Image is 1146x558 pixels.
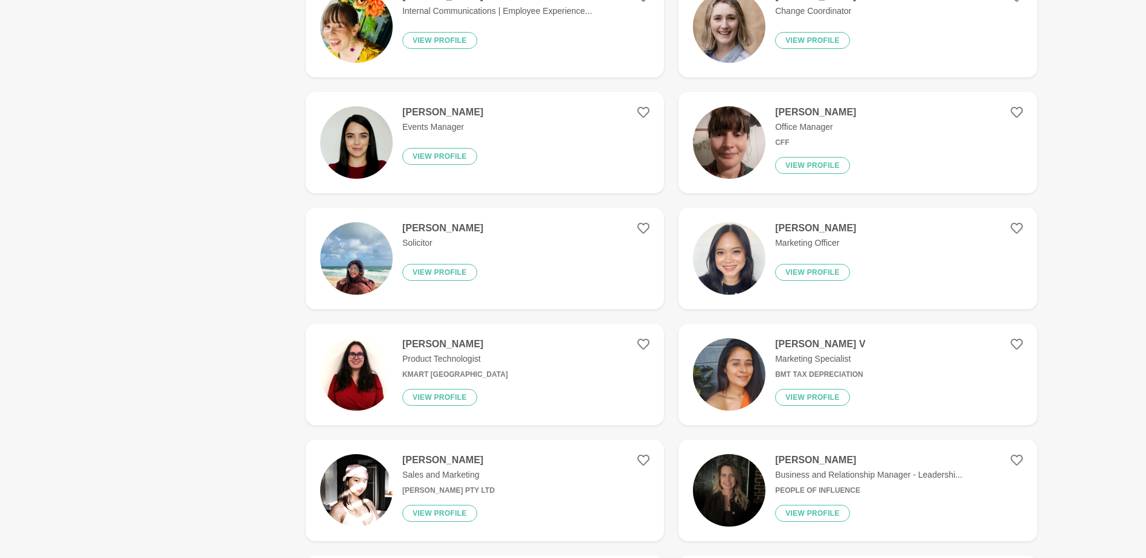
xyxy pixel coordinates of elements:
p: Sales and Marketing [402,469,495,481]
p: Product Technologist [402,353,508,365]
h4: [PERSON_NAME] [402,222,483,234]
h4: [PERSON_NAME] [775,106,856,118]
button: View profile [775,264,850,281]
p: Business and Relationship Manager - Leadershi... [775,469,962,481]
button: View profile [402,389,477,406]
img: d84f4935839b754279dca6d42f1898252b6c2d5b-1079x1072.jpg [320,338,393,411]
p: Marketing Officer [775,237,856,249]
h6: People of Influence [775,486,962,495]
h4: [PERSON_NAME] [775,222,856,234]
a: [PERSON_NAME] VMarketing SpecialistBMT Tax DepreciationView profile [678,324,1037,425]
a: [PERSON_NAME]Product TechnologistKmart [GEOGRAPHIC_DATA]View profile [306,324,664,425]
p: Internal Communications | Employee Experience... [402,5,592,18]
button: View profile [402,264,477,281]
img: 5f0dd2c04663e1a53394ba4d4fc08dca778c01c3-2417x3079.jpg [693,106,765,179]
p: Marketing Specialist [775,353,865,365]
img: b1a2a92873384f447e16a896c02c3273cbd04480-1608x1608.jpg [320,454,393,527]
h4: [PERSON_NAME] [402,454,495,466]
img: 2749465ab56a6046c1c1b958f3db718fe9215195-1440x1800.jpg [320,222,393,295]
h4: [PERSON_NAME] V [775,338,865,350]
button: View profile [775,32,850,49]
h6: CFF [775,138,856,147]
img: 1ea2b9738d434bc0df16a508f89119961b5c3612-800x800.jpg [320,106,393,179]
p: Events Manager [402,121,483,133]
a: [PERSON_NAME]SolicitorView profile [306,208,664,309]
img: 204927219e80babbbf609dd24b40e5d814a64020-1152x1440.webp [693,338,765,411]
button: View profile [402,148,477,165]
a: [PERSON_NAME]Office ManagerCFFView profile [678,92,1037,193]
p: Change Coordinator [775,5,856,18]
a: [PERSON_NAME]Business and Relationship Manager - Leadershi...People of InfluenceView profile [678,440,1037,541]
h6: Kmart [GEOGRAPHIC_DATA] [402,370,508,379]
img: 2d09354c024d15261095cf84abaf5bc412fb2494-2081x2079.jpg [693,222,765,295]
button: View profile [402,505,477,522]
button: View profile [402,32,477,49]
p: Office Manager [775,121,856,133]
a: [PERSON_NAME]Marketing OfficerView profile [678,208,1037,309]
h4: [PERSON_NAME] [402,106,483,118]
button: View profile [775,389,850,406]
button: View profile [775,505,850,522]
h4: [PERSON_NAME] [775,454,962,466]
h6: [PERSON_NAME] Pty LTD [402,486,495,495]
h4: [PERSON_NAME] [402,338,508,350]
p: Solicitor [402,237,483,249]
a: [PERSON_NAME]Sales and Marketing[PERSON_NAME] Pty LTDView profile [306,440,664,541]
h6: BMT Tax Depreciation [775,370,865,379]
img: 4f8ac3869a007e0d1b6b374d8a6623d966617f2f-3024x4032.jpg [693,454,765,527]
a: [PERSON_NAME]Events ManagerView profile [306,92,664,193]
button: View profile [775,157,850,174]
